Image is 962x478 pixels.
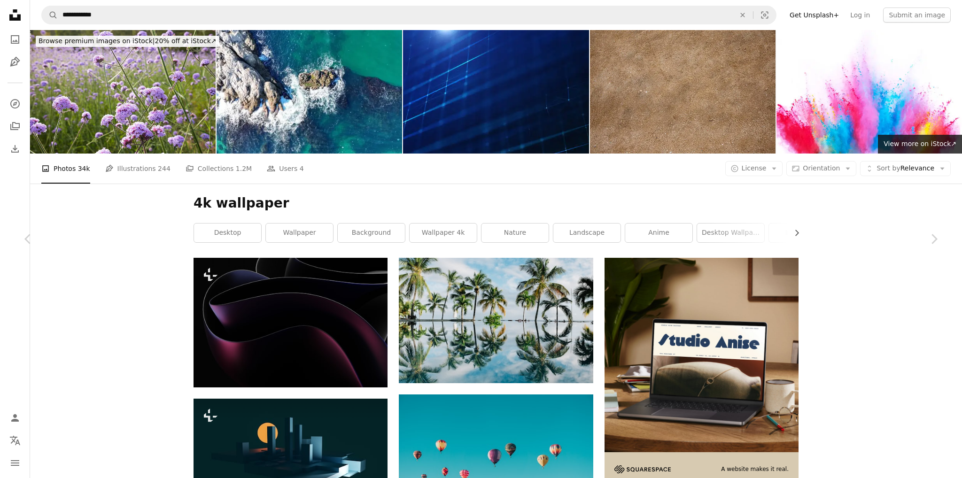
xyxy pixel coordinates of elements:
[697,224,764,242] a: desktop wallpaper
[267,154,304,184] a: Users 4
[39,37,155,45] span: Browse premium images on iStock |
[41,6,776,24] form: Find visuals sitewide
[877,164,934,173] span: Relevance
[6,53,24,71] a: Illustrations
[300,163,304,174] span: 4
[6,117,24,136] a: Collections
[266,224,333,242] a: wallpaper
[410,224,477,242] a: wallpaper 4k
[884,140,956,147] span: View more on iStock ↗
[399,316,593,324] a: water reflection of coconut palm trees
[845,8,876,23] a: Log in
[194,318,388,327] a: a black and purple abstract background with curves
[732,6,753,24] button: Clear
[6,409,24,427] a: Log in / Sign up
[769,224,836,242] a: inspiration
[590,30,776,154] img: Natural Sandy Ground Texture Perfect for Various Backdrops or Design Projects
[194,448,388,457] a: a black and white photo of a city at night
[803,164,840,172] span: Orientation
[399,455,593,463] a: assorted-color hot air balloons during daytime
[742,164,767,172] span: License
[6,94,24,113] a: Explore
[776,30,962,154] img: Colored powder explosion on white background.
[399,258,593,383] img: water reflection of coconut palm trees
[6,431,24,450] button: Language
[906,194,962,284] a: Next
[194,224,261,242] a: desktop
[42,6,58,24] button: Search Unsplash
[6,454,24,472] button: Menu
[721,465,789,473] span: A website makes it real.
[194,258,388,387] img: a black and purple abstract background with curves
[605,258,799,452] img: file-1705123271268-c3eaf6a79b21image
[30,30,216,154] img: Purple verbena in the garden
[338,224,405,242] a: background
[236,163,252,174] span: 1.2M
[883,8,951,23] button: Submit an image
[786,161,856,176] button: Orientation
[625,224,692,242] a: anime
[186,154,252,184] a: Collections 1.2M
[6,30,24,49] a: Photos
[553,224,621,242] a: landscape
[158,163,171,174] span: 244
[753,6,776,24] button: Visual search
[403,30,589,154] img: 4K Digital Cyberspace with Particles and Digital Data Network Connections. High Speed Connection ...
[860,161,951,176] button: Sort byRelevance
[105,154,171,184] a: Illustrations 244
[788,224,799,242] button: scroll list to the right
[784,8,845,23] a: Get Unsplash+
[614,465,671,473] img: file-1705255347840-230a6ab5bca9image
[481,224,549,242] a: nature
[194,195,799,212] h1: 4k wallpaper
[39,37,217,45] span: 20% off at iStock ↗
[725,161,783,176] button: License
[877,164,900,172] span: Sort by
[878,135,962,154] a: View more on iStock↗
[6,139,24,158] a: Download History
[217,30,402,154] img: Where Sea Meets Stone: Aerial Shots of Waves Crashing with Power and Grace
[30,30,225,53] a: Browse premium images on iStock|20% off at iStock↗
